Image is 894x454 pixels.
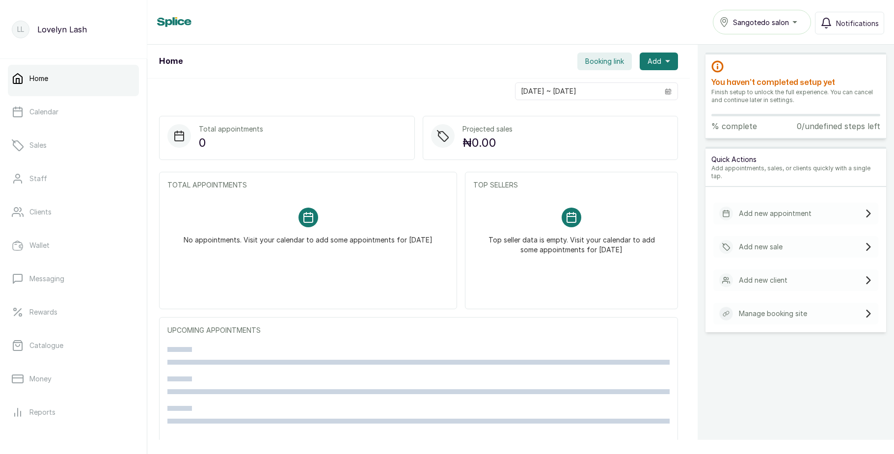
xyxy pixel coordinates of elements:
a: Home [8,65,139,92]
p: Rewards [29,307,57,317]
p: LL [17,25,24,34]
p: 0 [199,134,263,152]
p: UPCOMING APPOINTMENTS [167,325,670,335]
p: Calendar [29,107,58,117]
p: Projected sales [462,124,513,134]
button: Sangotedo salon [713,10,811,34]
a: Wallet [8,232,139,259]
p: Clients [29,207,52,217]
p: Lovelyn Lash [37,24,87,35]
p: Add new sale [739,242,783,252]
p: Messaging [29,274,64,284]
p: Add appointments, sales, or clients quickly with a single tap. [711,164,880,180]
p: Add new appointment [739,209,812,218]
a: Catalogue [8,332,139,359]
p: TOTAL APPOINTMENTS [167,180,449,190]
p: Money [29,374,52,384]
p: Wallet [29,240,50,250]
p: Finish setup to unlock the full experience. You can cancel and continue later in settings. [711,88,880,104]
h1: Home [159,55,183,67]
button: Add [640,53,678,70]
p: TOP SELLERS [473,180,670,190]
a: Money [8,365,139,393]
svg: calendar [665,88,672,95]
p: Quick Actions [711,155,880,164]
p: Sales [29,140,47,150]
p: Top seller data is empty. Visit your calendar to add some appointments for [DATE] [485,227,658,255]
a: Messaging [8,265,139,293]
span: Sangotedo salon [733,17,789,27]
input: Select date [515,83,659,100]
p: Home [29,74,48,83]
h2: You haven’t completed setup yet [711,77,880,88]
p: Add new client [739,275,787,285]
p: No appointments. Visit your calendar to add some appointments for [DATE] [184,227,433,245]
a: Sales [8,132,139,159]
button: Notifications [815,12,884,34]
p: ₦0.00 [462,134,513,152]
a: Rewards [8,298,139,326]
span: Add [648,56,661,66]
a: Reports [8,399,139,426]
a: Staff [8,165,139,192]
button: Booking link [577,53,632,70]
span: Booking link [585,56,624,66]
p: % complete [711,120,757,132]
span: Notifications [836,18,879,28]
p: Catalogue [29,341,63,350]
p: Total appointments [199,124,263,134]
a: Clients [8,198,139,226]
p: 0/undefined steps left [797,120,880,132]
a: Calendar [8,98,139,126]
p: Reports [29,407,55,417]
p: Manage booking site [739,309,807,319]
p: Staff [29,174,47,184]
